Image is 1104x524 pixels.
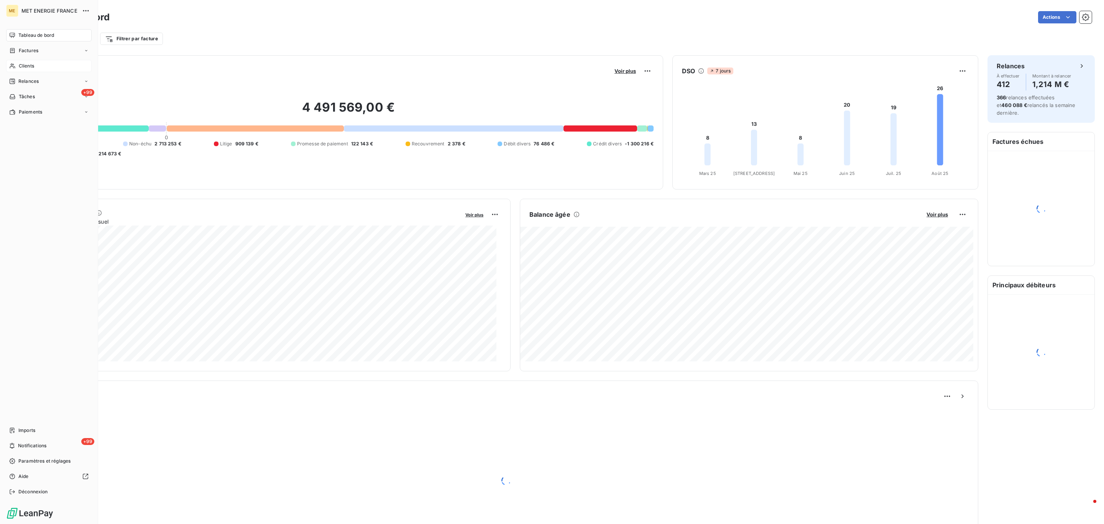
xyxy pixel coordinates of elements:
[6,455,92,467] a: Paramètres et réglages
[351,140,373,147] span: 122 143 €
[1038,11,1076,23] button: Actions
[6,106,92,118] a: Paiements
[412,140,445,147] span: Recouvrement
[448,140,465,147] span: 2 378 €
[18,458,71,465] span: Paramètres et réglages
[43,218,460,226] span: Chiffre d'affaires mensuel
[6,29,92,41] a: Tableau de bord
[81,89,94,96] span: +99
[129,140,151,147] span: Non-échu
[1032,74,1071,78] span: Montant à relancer
[927,211,948,218] span: Voir plus
[529,210,570,219] h6: Balance âgée
[924,211,950,218] button: Voir plus
[19,93,35,100] span: Tâches
[235,140,258,147] span: 909 139 €
[997,74,1020,78] span: À effectuer
[932,171,948,176] tspan: Août 25
[625,140,654,147] span: -1 300 216 €
[21,8,77,14] span: MET ENERGIE FRANCE
[6,5,18,17] div: ME
[19,47,38,54] span: Factures
[100,33,163,45] button: Filtrer par facture
[96,150,122,157] span: -214 673 €
[1001,102,1027,108] span: 460 088 €
[81,438,94,445] span: +99
[19,63,34,69] span: Clients
[165,134,168,140] span: 0
[6,424,92,437] a: Imports
[699,171,716,176] tspan: Mars 25
[465,212,483,218] span: Voir plus
[6,91,92,103] a: +99Tâches
[6,44,92,57] a: Factures
[18,32,54,39] span: Tableau de bord
[988,132,1094,151] h6: Factures échues
[534,140,554,147] span: 76 486 €
[707,68,733,74] span: 7 jours
[997,78,1020,91] h4: 412
[1078,498,1096,516] iframe: Intercom live chat
[43,100,654,123] h2: 4 491 569,00 €
[154,140,181,147] span: 2 713 253 €
[18,78,39,85] span: Relances
[593,140,622,147] span: Crédit divers
[793,171,808,176] tspan: Mai 25
[614,68,636,74] span: Voir plus
[988,276,1094,294] h6: Principaux débiteurs
[504,140,531,147] span: Débit divers
[6,75,92,87] a: Relances
[6,470,92,483] a: Aide
[18,442,46,449] span: Notifications
[997,94,1076,116] span: relances effectuées et relancés la semaine dernière.
[463,211,486,218] button: Voir plus
[612,68,638,74] button: Voir plus
[886,171,901,176] tspan: Juil. 25
[220,140,232,147] span: Litige
[682,66,695,76] h6: DSO
[18,427,35,434] span: Imports
[733,171,775,176] tspan: [STREET_ADDRESS]
[297,140,348,147] span: Promesse de paiement
[997,94,1006,101] span: 366
[997,61,1025,71] h6: Relances
[1032,78,1071,91] h4: 1,214 M €
[18,473,29,480] span: Aide
[19,109,42,115] span: Paiements
[18,488,48,495] span: Déconnexion
[839,171,855,176] tspan: Juin 25
[6,60,92,72] a: Clients
[6,507,54,519] img: Logo LeanPay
